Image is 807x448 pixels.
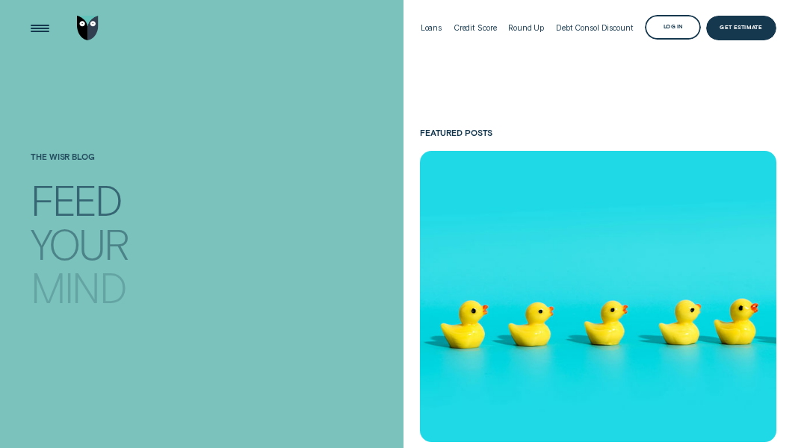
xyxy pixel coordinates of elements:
[28,16,53,41] button: Open Menu
[645,15,701,40] button: Log in
[508,23,544,33] div: Round Up
[31,267,126,306] div: mind
[31,180,121,219] div: Feed
[31,223,128,262] div: your
[454,23,497,33] div: Credit Score
[31,174,172,291] h4: Feed your mind
[31,152,172,177] h1: The Wisr Blog
[77,16,98,41] img: Wisr
[556,23,634,33] div: Debt Consol Discount
[706,16,776,41] a: Get Estimate
[420,128,776,137] div: Featured posts
[421,23,442,33] div: Loans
